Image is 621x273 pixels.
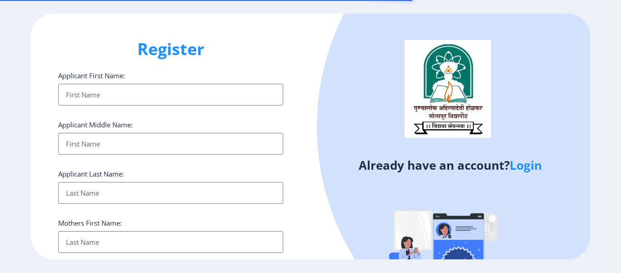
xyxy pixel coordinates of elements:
h1: Register [58,38,283,60]
input: Last Name [58,182,283,204]
img: logo [405,40,491,137]
input: First Name [58,84,283,106]
label: Applicant First Name: [58,71,125,80]
input: Last Name [58,231,283,253]
input: First Name [58,133,283,155]
a: Login [510,157,542,173]
h4: Already have an account? [317,158,583,172]
label: Applicant Middle Name: [58,120,133,129]
label: Mothers First Name: [58,218,122,227]
label: Applicant Last Name: [58,169,124,178]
